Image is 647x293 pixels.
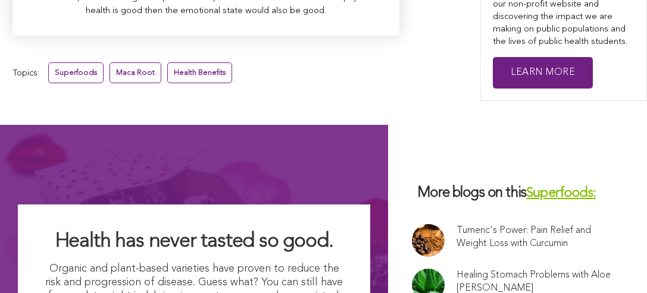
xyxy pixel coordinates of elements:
[587,236,647,293] iframe: Chat Widget
[42,228,346,254] h2: Health has never tasted so good.
[12,65,39,81] span: Topics:
[110,62,161,83] a: Maca Root
[412,184,623,203] h3: More blogs on this
[48,62,104,83] a: Superfoods
[167,62,232,83] a: Health Benefits
[493,57,593,89] a: Learn More
[526,187,596,200] a: Superfoods:
[457,224,615,250] a: Tumeric's Power: Pain Relief and Weight Loss with Curcumin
